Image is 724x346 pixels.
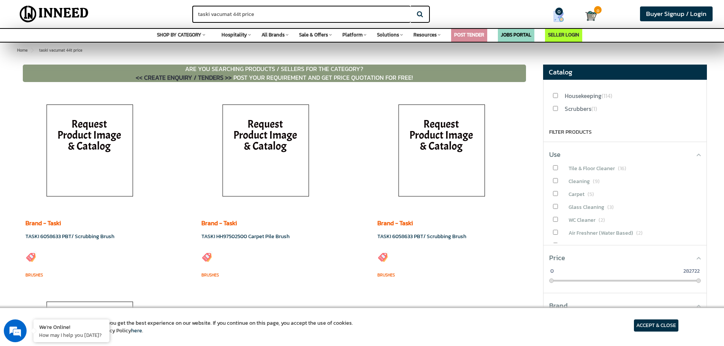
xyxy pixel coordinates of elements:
[594,6,602,14] span: 0
[646,9,707,19] span: Buyer Signup / Login
[377,272,395,278] a: Brushes
[569,242,596,250] span: Degreasing
[342,31,363,38] span: Platform
[585,8,593,24] a: Cart 0
[593,177,600,185] span: (9)
[25,218,61,228] a: Brand - Taski
[555,8,563,15] span: 0
[136,73,232,82] span: << CREATE ENQUIRY / TENDERS >>
[454,31,484,38] a: POST TENDER
[565,92,612,100] span: Housekeeping
[201,232,290,240] a: TASKI HH97502500 Carpet Pile Brush
[549,128,701,136] div: FILTER PRODUCTS
[299,31,328,38] span: Sale & Offers
[599,242,606,250] span: (2)
[549,245,701,263] div: Price
[599,216,605,224] span: (2)
[585,10,597,22] img: Cart
[549,293,701,311] div: Brand
[36,95,143,209] img: inneed-image-na.png
[634,319,678,332] article: ACCEPT & CLOSE
[569,177,590,185] span: Cleaning
[39,323,104,330] div: We're Online!
[131,327,142,335] a: here
[602,92,612,100] span: (114)
[549,67,572,77] span: Catalog
[377,251,389,262] img: inneed-price-tag.png
[30,47,33,53] span: >
[34,47,82,53] span: taski vacumat 44t price
[201,272,219,278] a: Brushes
[569,164,615,172] span: Tile & Floor Cleaner
[591,104,597,113] span: (1)
[192,6,410,23] input: Search for Brands, Products, Sellers, Manufacturers...
[13,5,95,24] img: Inneed.Market
[553,11,564,22] img: Show My Quotes
[39,332,104,338] p: How may I help you today?
[25,272,43,278] a: Brushes
[25,232,114,240] a: TASKI 6058633 PBT/ Scrubbing Brush
[23,65,526,82] p: ARE YOU SEARCHING PRODUCTS / SELLERS FOR THE CATEGORY? POST YOUR REQUIREMENT AND GET PRICE QUOTAT...
[640,6,713,21] a: Buyer Signup / Login
[388,95,495,209] img: inneed-image-na.png
[377,31,399,38] span: Solutions
[222,31,247,38] span: Hospitality
[618,164,626,172] span: (16)
[549,267,555,275] span: 0
[549,142,701,160] div: Use
[538,8,585,25] a: my Quotes 0
[157,31,201,38] span: SHOP BY CATEGORY
[607,203,614,211] span: (3)
[501,31,531,38] a: JOBS PORTAL
[136,73,233,82] a: << CREATE ENQUIRY / TENDERS >>
[569,229,633,237] span: Air Freshner (Water Based)
[201,251,213,262] img: inneed-price-tag.png
[261,31,285,38] span: All Brands
[25,251,37,262] img: inneed-price-tag.png
[569,216,596,224] span: WC Cleaner
[588,190,594,198] span: (5)
[565,104,597,113] span: Scrubbers
[569,190,585,198] span: Carpet
[377,232,466,240] a: TASKI 6058633 PBT/ Scrubbing Brush
[569,203,604,211] span: Glass Cleaning
[212,95,319,209] img: inneed-image-na.png
[377,218,413,228] a: Brand - Taski
[201,218,237,228] a: Brand - Taski
[46,319,353,335] article: We use cookies to ensure you get the best experience on our website. If you continue on this page...
[682,267,701,275] span: 282722
[636,229,643,237] span: (2)
[413,31,437,38] span: Resources
[34,46,38,55] span: >
[16,46,29,55] a: Home
[548,31,579,38] a: SELLER LOGIN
